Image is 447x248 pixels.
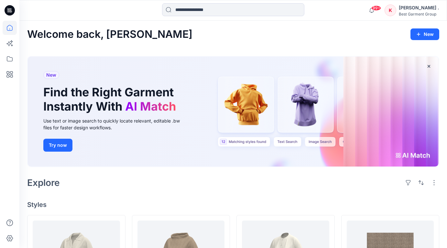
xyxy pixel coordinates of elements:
button: Try now [43,139,72,152]
h1: Find the Right Garment Instantly With [43,85,179,113]
h2: Welcome back, [PERSON_NAME] [27,28,192,40]
div: K [385,5,396,16]
div: [PERSON_NAME] . [399,4,439,12]
h2: Explore [27,178,60,188]
span: AI Match [125,99,176,113]
span: 99+ [371,5,381,11]
button: New [410,28,439,40]
h4: Styles [27,201,439,209]
div: Use text or image search to quickly locate relevant, editable .bw files for faster design workflows. [43,117,189,131]
span: New [46,71,56,79]
div: Best Garment Group [399,12,439,16]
